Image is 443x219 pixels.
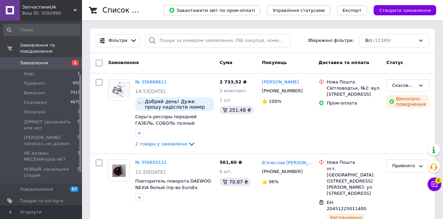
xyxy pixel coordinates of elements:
[135,79,167,84] a: № 356888611
[392,162,415,170] div: Прийнято
[73,80,80,87] span: 692
[269,179,279,184] span: 96%
[135,160,167,165] a: № 356850121
[367,7,436,13] a: Створити замовлення
[102,6,172,14] h1: Список замовлень
[269,99,281,104] span: 100%
[108,60,139,65] span: Замовлення
[24,80,45,87] span: Прийняті
[109,37,127,44] span: Фільтри
[262,60,287,65] span: Покупець
[78,119,80,131] span: 0
[337,5,367,15] button: Експорт
[220,106,254,114] div: 251.48 ₴
[24,71,34,77] span: Нові
[135,178,211,196] a: Повторитель поворота DAEWOO NEXIA белый (пр-во EuroEx Венгрия) ЕЕ 17845
[267,5,330,15] button: Управління статусами
[20,42,82,54] span: Замовлення та повідомлення
[374,5,436,15] button: Створити замовлення
[327,85,381,97] div: Світловодськ, №2: вул. [STREET_ADDRESS]
[70,186,79,192] span: 57
[70,90,80,96] span: 7017
[135,114,213,138] a: Серьга рессоры передней ГАЗЕЛЬ, СОБОЛЬ полный комплект на одну рессору (пр-во ГАЗ Завод) М 0537333
[24,99,47,106] span: Скасовані
[365,37,372,44] span: Всі
[20,60,48,66] span: Замовлення
[327,166,381,197] div: пгт. [GEOGRAPHIC_DATA] ([STREET_ADDRESS][PERSON_NAME]: ул. [STREET_ADDRESS]
[24,135,78,147] span: [PERSON_NAME] написал, не дозвон
[262,79,299,85] a: [PERSON_NAME]
[262,160,313,166] a: В'ячеслав [PERSON_NAME]
[327,79,381,85] div: Нова Пошта
[24,150,78,162] span: НЕ дозвон, МЕСЕНЖеров НЕТ
[220,97,232,103] span: 1 шт.
[135,141,188,146] span: 2 товара у замовленні
[22,4,73,10] span: ЗапчастиниUA
[220,169,232,174] span: 6 шт.
[108,159,130,181] a: Фото товару
[220,79,247,84] span: 2 733,52 ₴
[386,95,429,108] div: Виконано повернення
[428,177,441,191] button: Чат з покупцем4
[20,198,63,204] span: Товари та послуги
[70,99,80,106] span: 4675
[24,109,45,115] span: Оплачені
[220,60,232,65] span: Cума
[135,141,196,146] a: 2 товара у замовленні
[24,119,78,131] span: ДУМАЕТ заказывать или нет
[138,99,143,104] img: :speech_balloon:
[386,60,403,65] span: Статус
[108,82,129,98] img: Фото товару
[135,169,165,175] span: 11:50[DATE]
[220,178,251,186] div: 70.87 ₴
[307,37,354,44] span: Збережені фільтри:
[343,8,362,13] span: Експорт
[78,71,80,77] span: 1
[261,167,304,176] div: [PHONE_NUMBER]
[319,60,369,65] span: Доставка та оплата
[108,79,130,101] a: Фото товару
[163,5,260,15] button: Завантажити звіт по пром-оплаті
[72,60,79,66] span: 1
[22,10,82,16] div: Ваш ID: 3292990
[78,166,80,178] span: 0
[220,88,246,93] span: 2 комплект
[327,100,381,106] div: Пром-оплата
[78,109,80,115] span: 3
[24,166,78,178] span: НОВЫЙ, начальная стадия.
[220,160,242,165] span: 561,60 ₴
[146,34,291,47] input: Пошук за номером замовлення, ПІБ покупця, номером телефону, Email, номером накладної
[327,200,366,212] span: ЕН: 20451225011400
[20,186,53,192] span: Повідомлення
[78,135,80,147] span: 0
[24,90,45,96] span: Виконані
[169,7,255,13] span: Завантажити звіт по пром-оплаті
[379,8,431,13] span: Створити замовлення
[108,162,129,179] img: Фото товару
[261,87,304,95] div: [PHONE_NUMBER]
[78,150,80,162] span: 1
[327,159,381,166] div: Нова Пошта
[135,89,165,94] span: 14:53[DATE]
[273,8,325,13] span: Управління статусами
[435,177,441,184] span: 4
[392,82,415,89] div: Скасовано
[3,24,81,36] input: Пошук
[373,38,391,43] span: (12389)
[145,99,211,110] span: Добрий день! Дуже прошу надіслати номер ТТН також на номер [PHONE_NUMBER].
